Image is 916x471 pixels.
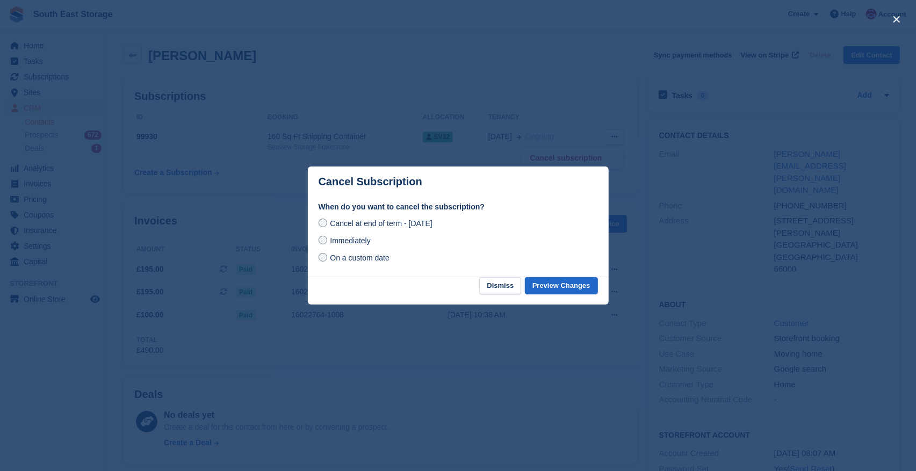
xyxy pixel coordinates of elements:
button: close [888,11,905,28]
input: Cancel at end of term - [DATE] [319,219,327,227]
span: On a custom date [330,253,390,262]
span: Cancel at end of term - [DATE] [330,219,432,228]
span: Immediately [330,236,370,245]
input: On a custom date [319,253,327,262]
p: Cancel Subscription [319,176,422,188]
input: Immediately [319,236,327,244]
label: When do you want to cancel the subscription? [319,201,598,213]
button: Dismiss [479,277,521,295]
button: Preview Changes [525,277,598,295]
